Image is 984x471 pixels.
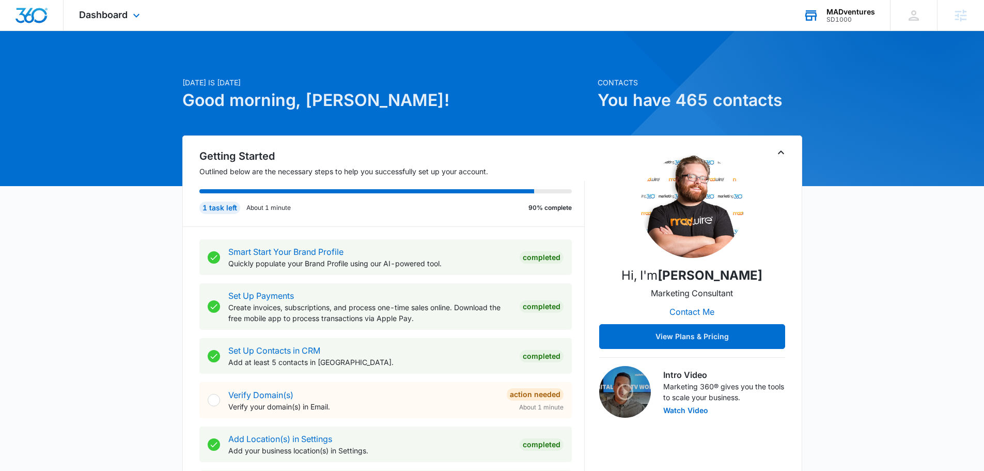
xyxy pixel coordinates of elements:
[199,148,585,164] h2: Getting Started
[182,77,591,88] p: [DATE] is [DATE]
[663,369,785,381] h3: Intro Video
[182,88,591,113] h1: Good morning, [PERSON_NAME]!
[826,8,875,16] div: account name
[228,258,511,269] p: Quickly populate your Brand Profile using our AI-powered tool.
[520,251,564,264] div: Completed
[519,403,564,412] span: About 1 minute
[826,16,875,23] div: account id
[228,302,511,324] p: Create invoices, subscriptions, and process one-time sales online. Download the free mobile app t...
[663,381,785,403] p: Marketing 360® gives you the tools to scale your business.
[598,88,802,113] h1: You have 465 contacts
[651,287,733,299] p: Marketing Consultant
[598,77,802,88] p: Contacts
[507,388,564,401] div: Action Needed
[775,146,787,159] button: Toggle Collapse
[599,366,651,418] img: Intro Video
[79,9,128,20] span: Dashboard
[520,350,564,362] div: Completed
[658,268,762,283] strong: [PERSON_NAME]
[520,438,564,451] div: Completed
[199,202,240,214] div: 1 task left
[228,357,511,368] p: Add at least 5 contacts in [GEOGRAPHIC_DATA].
[228,247,343,257] a: Smart Start Your Brand Profile
[663,407,708,414] button: Watch Video
[228,291,294,301] a: Set Up Payments
[199,166,585,177] p: Outlined below are the necessary steps to help you successfully set up your account.
[520,300,564,313] div: Completed
[621,266,762,285] p: Hi, I'm
[246,203,291,212] p: About 1 minute
[228,390,293,400] a: Verify Domain(s)
[528,203,572,212] p: 90% complete
[228,401,498,412] p: Verify your domain(s) in Email.
[228,445,511,456] p: Add your business location(s) in Settings.
[641,155,744,258] img: Tyler Peterson
[228,434,332,444] a: Add Location(s) in Settings
[659,299,725,324] button: Contact Me
[599,324,785,349] button: View Plans & Pricing
[228,345,320,356] a: Set Up Contacts in CRM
